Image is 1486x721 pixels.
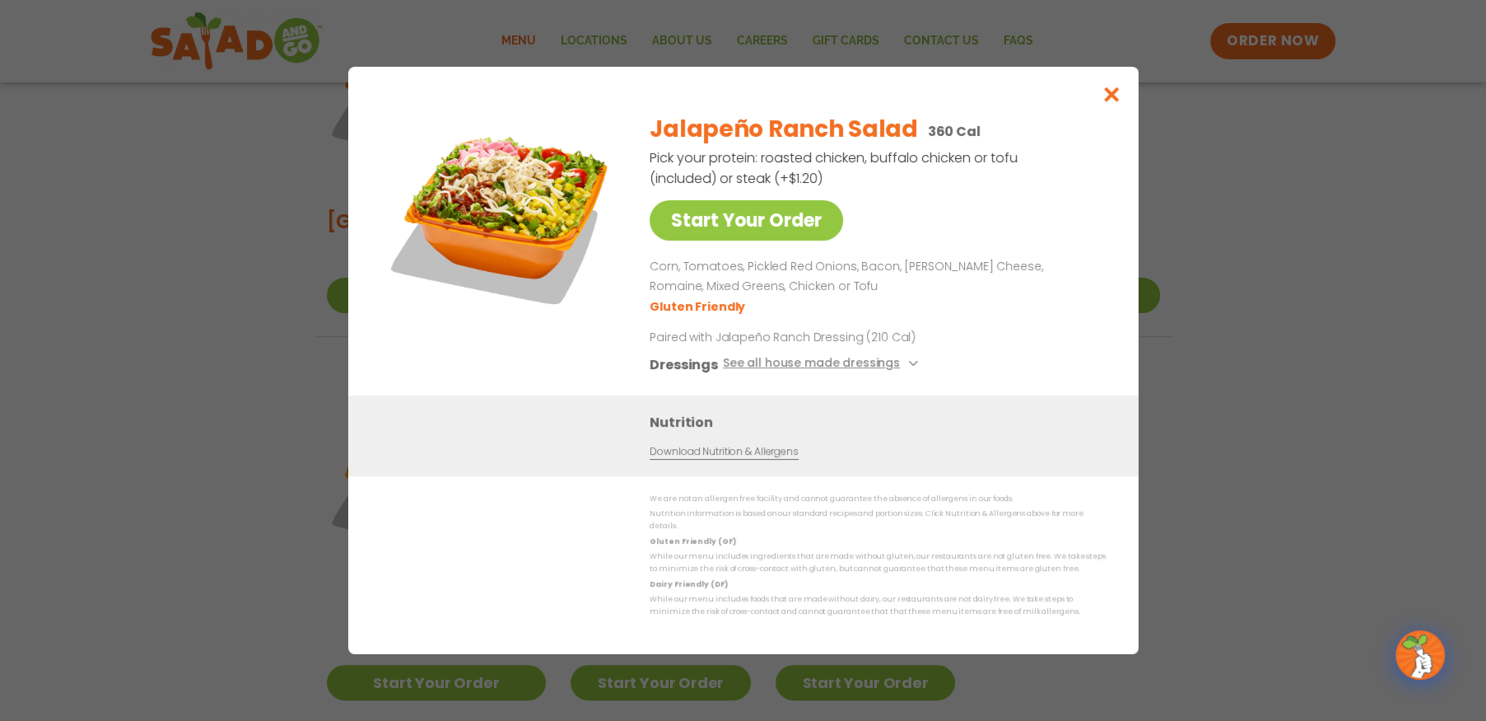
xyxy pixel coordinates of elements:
[650,493,1106,505] p: We are not an allergen free facility and cannot guarantee the absence of allergens in our foods.
[650,257,1099,297] p: Corn, Tomatoes, Pickled Red Onions, Bacon, [PERSON_NAME] Cheese, Romaine, Mixed Greens, Chicken o...
[1084,67,1138,122] button: Close modal
[650,298,748,316] li: Gluten Friendly
[650,579,727,589] strong: Dairy Friendly (DF)
[650,200,843,241] a: Start Your Order
[927,121,980,142] p: 360 Cal
[722,354,922,375] button: See all house made dressings
[650,112,917,147] h2: Jalapeño Ranch Salad
[650,536,735,546] strong: Gluten Friendly (GF)
[650,412,1114,433] h3: Nutrition
[650,329,954,346] p: Paired with Jalapeño Ranch Dressing (210 Cal)
[385,100,616,330] img: Featured product photo for Jalapeño Ranch Salad
[650,147,1020,189] p: Pick your protein: roasted chicken, buffalo chicken or tofu (included) or steak (+$1.20)
[650,444,798,460] a: Download Nutrition & Allergens
[650,354,718,375] h3: Dressings
[650,508,1106,533] p: Nutrition information is based on our standard recipes and portion sizes. Click Nutrition & Aller...
[1397,632,1443,678] img: wpChatIcon
[650,593,1106,619] p: While our menu includes foods that are made without dairy, our restaurants are not dairy free. We...
[650,550,1106,576] p: While our menu includes ingredients that are made without gluten, our restaurants are not gluten ...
